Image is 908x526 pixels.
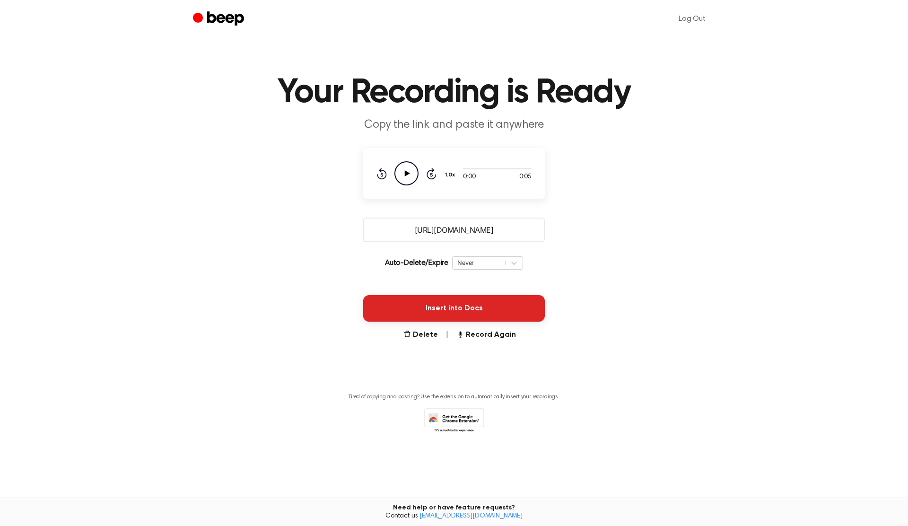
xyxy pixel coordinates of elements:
div: Never [457,258,500,267]
a: Log Out [669,8,715,30]
h1: Your Recording is Ready [212,76,696,110]
p: Tired of copying and pasting? Use the extension to automatically insert your recordings. [349,394,559,401]
span: | [445,329,449,341]
a: Beep [193,10,246,28]
p: Copy the link and paste it anywhere [272,117,636,133]
a: [EMAIL_ADDRESS][DOMAIN_NAME] [419,513,523,519]
button: 1.0x [444,167,459,183]
button: Delete [403,329,438,341]
p: Auto-Delete/Expire [385,257,448,269]
span: 0:00 [463,172,475,182]
span: Contact us [6,512,902,521]
button: Insert into Docs [363,295,545,322]
span: 0:05 [519,172,532,182]
button: Record Again [456,329,516,341]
